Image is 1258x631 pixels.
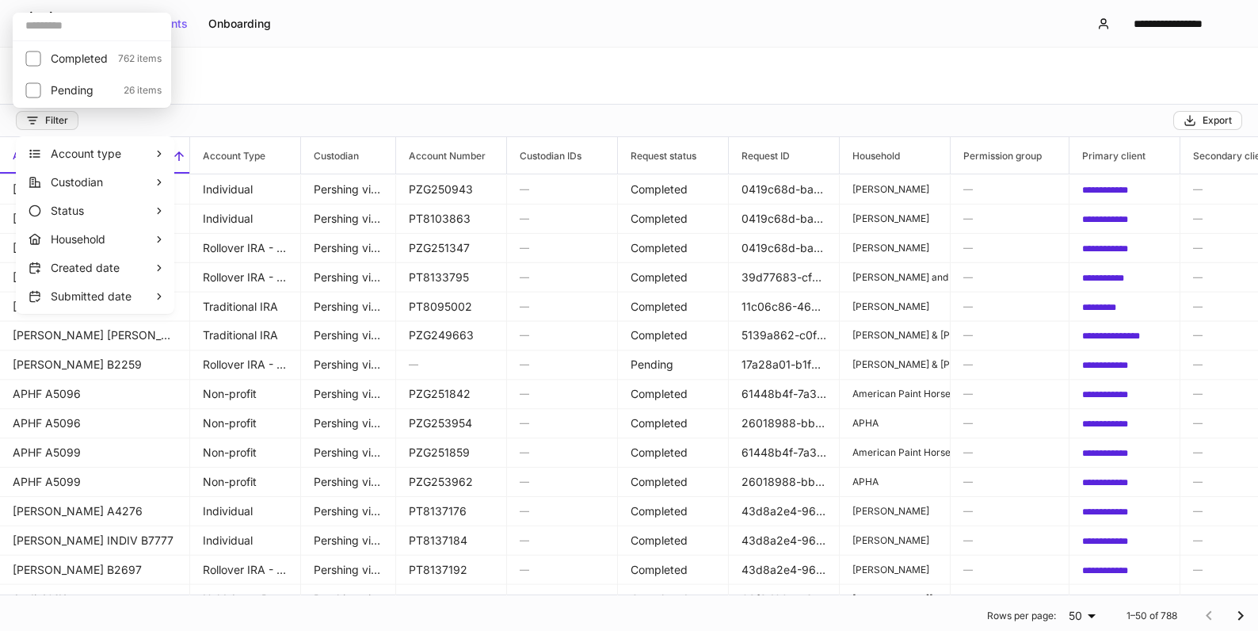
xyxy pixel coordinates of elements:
[51,203,84,219] p: Status
[51,174,103,190] p: Custodian
[51,231,105,247] p: Household
[51,260,120,276] p: Created date
[51,146,121,162] p: Account type
[51,289,132,304] p: Submitted date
